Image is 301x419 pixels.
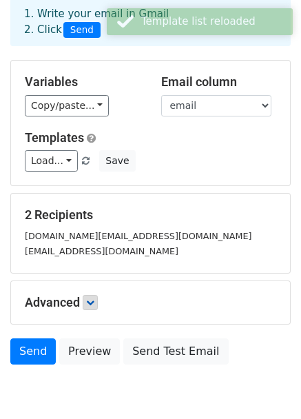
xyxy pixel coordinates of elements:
div: 1. Write your email in Gmail 2. Click [14,6,287,38]
h5: Email column [161,74,277,90]
a: Preview [59,338,120,365]
small: [DOMAIN_NAME][EMAIL_ADDRESS][DOMAIN_NAME] [25,231,251,241]
div: Template list reloaded [141,14,287,30]
h5: Variables [25,74,141,90]
h5: Advanced [25,295,276,310]
a: Templates [25,130,84,145]
span: Send [63,22,101,39]
a: Load... [25,150,78,172]
small: [EMAIL_ADDRESS][DOMAIN_NAME] [25,246,178,256]
div: 聊天小工具 [232,353,301,419]
a: Send [10,338,56,365]
button: Save [99,150,135,172]
h5: 2 Recipients [25,207,276,223]
a: Send Test Email [123,338,228,365]
a: Copy/paste... [25,95,109,116]
iframe: Chat Widget [232,353,301,419]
